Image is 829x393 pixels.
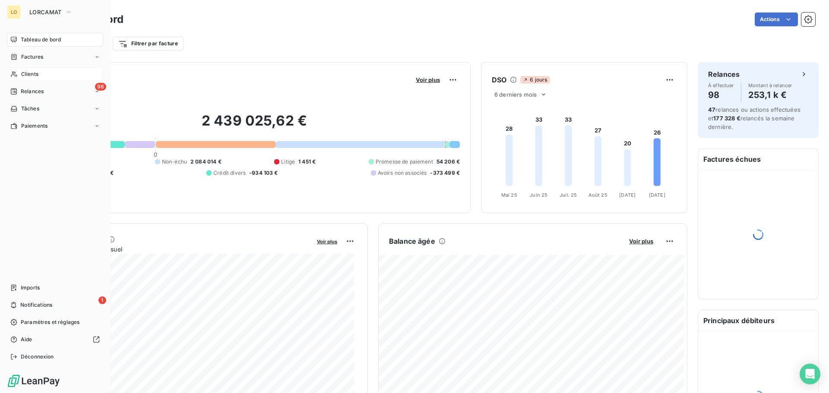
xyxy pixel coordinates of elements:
span: LORCAMAT [29,9,62,16]
tspan: Juil. 25 [560,192,577,198]
a: Aide [7,333,103,346]
span: Paramètres et réglages [21,318,79,326]
img: Logo LeanPay [7,374,60,388]
button: Voir plus [314,237,340,245]
span: Clients [21,70,38,78]
span: 47 [708,106,715,113]
span: Crédit divers [213,169,246,177]
tspan: [DATE] [619,192,636,198]
span: À effectuer [708,83,734,88]
span: Tableau de bord [21,36,61,44]
span: Non-échu [162,158,187,166]
span: Promesse de paiement [376,158,433,166]
span: Paiements [21,122,47,130]
button: Voir plus [413,76,443,84]
button: Actions [755,13,798,26]
span: 2 084 014 € [190,158,221,166]
h2: 2 439 025,62 € [49,112,460,138]
span: Montant à relancer [748,83,792,88]
span: Voir plus [629,238,653,245]
span: Déconnexion [21,353,54,361]
h6: DSO [492,75,506,85]
h6: Balance âgée [389,236,435,246]
button: Filtrer par facture [113,37,184,50]
span: Chiffre d'affaires mensuel [49,245,311,254]
span: Voir plus [416,76,440,83]
span: 54 206 € [437,158,460,166]
tspan: Mai 25 [501,192,517,198]
span: 177 328 € [713,115,740,122]
span: Aide [21,336,32,343]
span: Factures [21,53,43,61]
span: Imports [21,284,40,292]
span: Tâches [21,105,39,113]
span: 1 451 € [298,158,316,166]
span: relances ou actions effectuées et relancés la semaine dernière. [708,106,801,130]
h6: Principaux débiteurs [698,310,818,331]
span: -373 499 € [430,169,460,177]
span: 1 [98,296,106,304]
h4: 253,1 k € [748,88,792,102]
div: Open Intercom Messenger [800,364,820,384]
button: Voir plus [626,237,656,245]
h4: 98 [708,88,734,102]
span: 6 jours [520,76,550,84]
span: 0 [154,151,157,158]
span: Relances [21,88,44,95]
tspan: Août 25 [589,192,608,198]
span: 6 derniers mois [494,91,537,98]
span: -934 103 € [249,169,278,177]
h6: Factures échues [698,149,818,170]
tspan: Juin 25 [530,192,547,198]
div: LO [7,5,21,19]
span: 98 [95,83,106,91]
span: Notifications [20,301,52,309]
h6: Relances [708,69,740,79]
span: Litige [281,158,295,166]
span: Voir plus [317,239,337,245]
tspan: [DATE] [649,192,665,198]
span: Avoirs non associés [378,169,427,177]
